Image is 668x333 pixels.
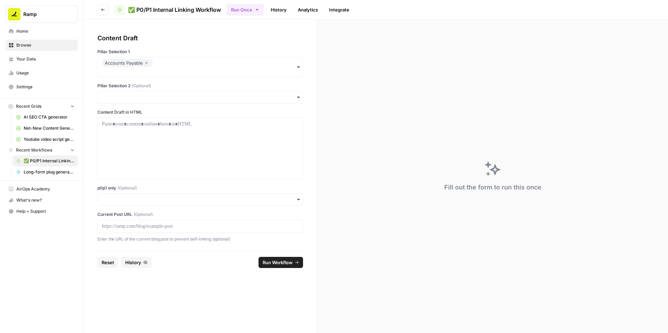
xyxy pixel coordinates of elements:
span: Run Workflow [263,259,293,266]
span: AirOps Academy [16,186,74,192]
button: Recent Grids [6,101,78,112]
button: Run Workflow [259,257,303,268]
a: ✅ P0/P1 Internal Linking Workflow [13,155,78,166]
img: Ramp Logo [8,8,21,21]
button: Reset [97,257,118,268]
a: AirOps Academy [6,184,78,195]
div: What's new? [6,195,77,205]
button: Run Once [226,4,264,16]
span: History [125,259,141,266]
span: Browse [16,42,74,48]
label: Pillar Selection 2 [97,83,303,89]
span: (Optional) [134,211,153,218]
span: Home [16,28,74,34]
a: Analytics [294,4,322,15]
a: Your Data [6,54,78,65]
span: Settings [16,84,74,90]
label: Content Draft in HTML [97,109,303,115]
a: Usage [6,67,78,79]
span: Recent Workflows [16,147,52,153]
a: Youtube video script generator [13,134,78,145]
button: Workspace: Ramp [6,6,78,23]
button: Accounts Payable [97,57,303,77]
a: History [267,4,291,15]
span: Youtube video script generator [24,136,74,143]
p: Enter the URL of the current blog post to prevent self-linking (optional) [97,236,303,243]
a: Home [6,26,78,37]
span: Ramp [23,11,65,18]
span: Net-New Content Generator - Grid Template [24,125,74,131]
span: (Optional) [118,185,137,191]
label: p0p1 only [97,185,303,191]
div: Content Draft [97,33,303,43]
span: (Optional) [132,83,151,89]
a: Long-form plug generator – Content tuning version [13,166,78,178]
button: History [121,257,152,268]
span: Reset [102,259,114,266]
label: Current Post URL [97,211,303,218]
a: ✅ P0/P1 Internal Linking Workflow [114,4,221,15]
span: Help + Support [16,208,74,214]
span: Recent Grids [16,103,41,109]
button: Recent Workflows [6,145,78,155]
label: Pillar Selection 1 [97,49,303,55]
span: AI SEO CTA generator [24,114,74,120]
a: Settings [6,81,78,92]
span: Long-form plug generator – Content tuning version [24,169,74,175]
span: Your Data [16,56,74,62]
a: Integrate [325,4,353,15]
a: Net-New Content Generator - Grid Template [13,123,78,134]
div: Fill out the form to run this once [444,182,541,192]
button: Help + Support [6,206,78,217]
a: AI SEO CTA generator [13,112,78,123]
div: Accounts Payable [105,59,150,67]
span: ✅ P0/P1 Internal Linking Workflow [24,158,74,164]
button: What's new? [6,195,78,206]
a: Browse [6,40,78,51]
span: ✅ P0/P1 Internal Linking Workflow [128,6,221,14]
span: Usage [16,70,74,76]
